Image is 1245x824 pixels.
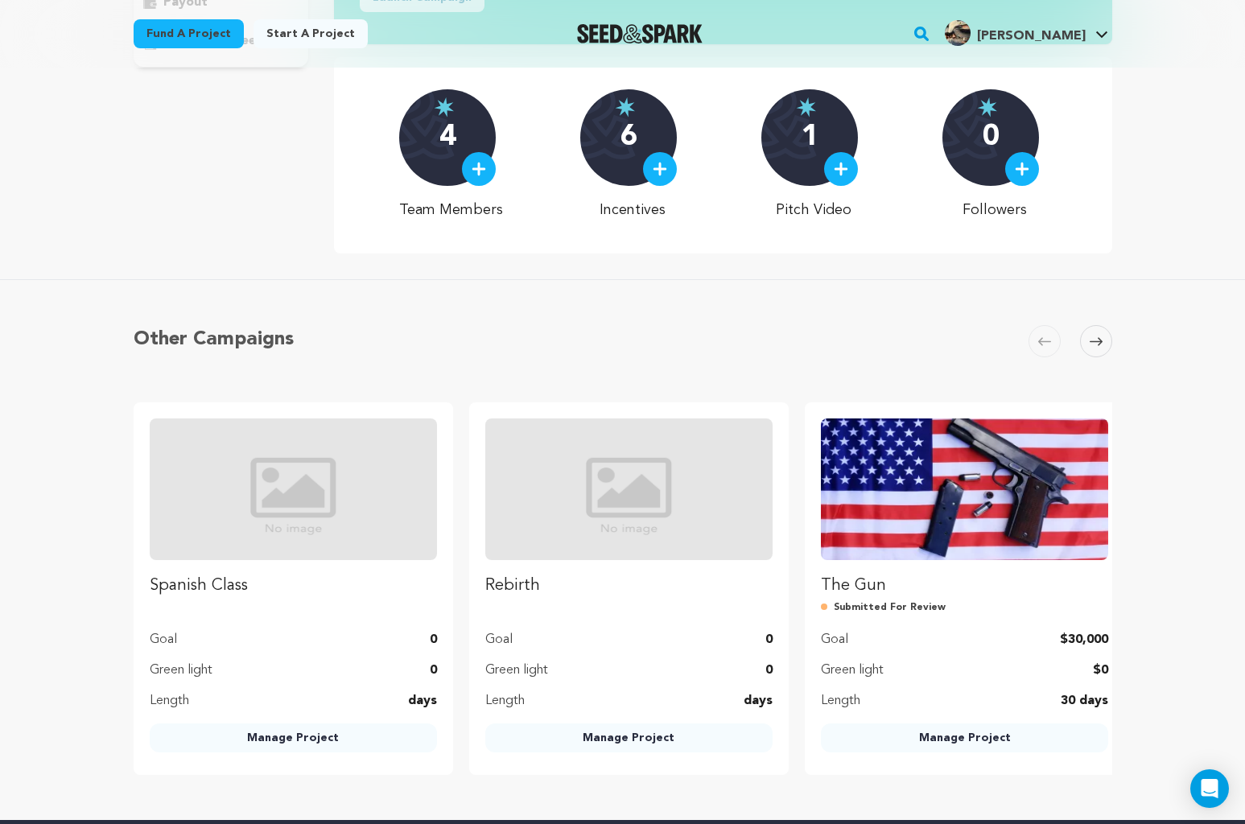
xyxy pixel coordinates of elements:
[408,691,437,711] p: days
[577,24,703,43] a: Seed&Spark Homepage
[150,723,437,752] a: Manage Project
[254,19,368,48] a: Start a project
[430,630,437,649] p: 0
[821,573,1108,599] p: The Gun
[1190,769,1229,808] div: Open Intercom Messenger
[150,573,437,599] p: Spanish Class
[761,199,865,221] p: Pitch Video
[430,661,437,680] p: 0
[653,162,667,176] img: plus.svg
[439,122,456,154] p: 4
[821,599,1108,617] p: Submitted For Review
[942,199,1046,221] p: Followers
[821,630,848,649] p: Goal
[1093,661,1108,680] p: $0
[485,630,513,649] p: Goal
[134,19,244,48] a: Fund a project
[945,20,971,46] img: 0011b87720273a4e.jpg
[485,723,773,752] a: Manage Project
[1060,630,1108,649] p: $30,000
[821,661,884,680] p: Green light
[134,325,294,354] h5: Other Campaigns
[802,122,818,154] p: 1
[577,24,703,43] img: Seed&Spark Logo Dark Mode
[485,661,548,680] p: Green light
[821,691,860,711] p: Length
[942,17,1111,46] a: Israel B.'s Profile
[1015,162,1029,176] img: plus.svg
[399,199,503,221] p: Team Members
[945,20,1086,46] div: Israel B.'s Profile
[150,691,189,711] p: Length
[485,691,525,711] p: Length
[977,30,1086,43] span: [PERSON_NAME]
[485,573,773,599] p: Rebirth
[765,630,773,649] p: 0
[620,122,637,154] p: 6
[765,661,773,680] p: 0
[834,162,848,176] img: plus.svg
[472,162,486,176] img: plus.svg
[580,199,684,221] p: Incentives
[983,122,1000,154] p: 0
[744,691,773,711] p: days
[821,723,1108,752] a: Manage Project
[150,630,177,649] p: Goal
[1061,691,1108,711] p: 30 days
[942,17,1111,51] span: Israel B.'s Profile
[150,661,212,680] p: Green light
